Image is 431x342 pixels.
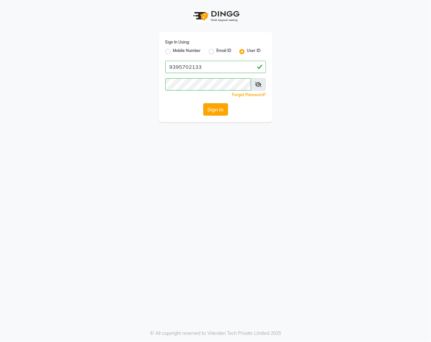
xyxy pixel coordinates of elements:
[165,78,251,91] input: Username
[232,92,266,97] a: Forgot Password?
[203,103,228,116] button: Sign In
[173,48,201,56] label: Mobile Number
[165,39,190,45] label: Sign In Using:
[217,48,232,56] label: Email ID
[165,61,266,73] input: Username
[247,48,261,56] label: User ID
[190,6,242,26] img: logo1.svg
